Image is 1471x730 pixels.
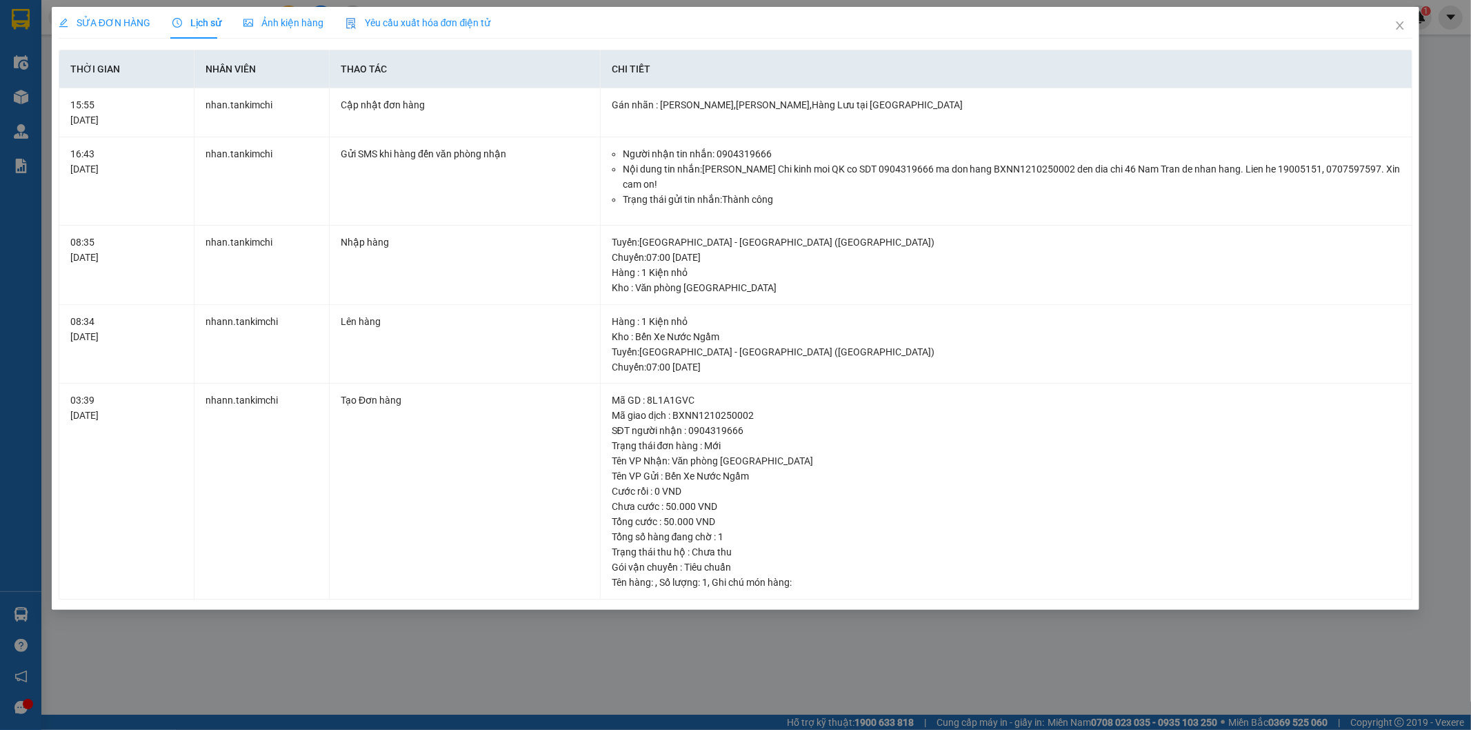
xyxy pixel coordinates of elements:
[341,393,589,408] div: Tạo Đơn hàng
[172,17,221,28] span: Lịch sử
[194,226,330,305] td: nhan.tankimchi
[70,146,183,177] div: 16:43 [DATE]
[612,560,1401,575] div: Gói vận chuyển : Tiêu chuẩn
[59,18,68,28] span: edit
[612,453,1401,468] div: Tên VP Nhận: Văn phòng [GEOGRAPHIC_DATA]
[194,137,330,226] td: nhan.tankimchi
[612,265,1401,280] div: Hàng : 1 Kiện nhỏ
[623,161,1401,192] li: Nội dung tin nhắn: [PERSON_NAME] Chi kinh moi QK co SDT 0904319666 ma don hang BXNN1210250002 den...
[612,314,1401,329] div: Hàng : 1 Kiện nhỏ
[702,577,708,588] span: 1
[1394,20,1405,31] span: close
[70,97,183,128] div: 15:55 [DATE]
[330,50,601,88] th: Thao tác
[612,575,1401,590] div: Tên hàng: , Số lượng: , Ghi chú món hàng:
[623,146,1401,161] li: Người nhận tin nhắn: 0904319666
[612,280,1401,295] div: Kho : Văn phòng [GEOGRAPHIC_DATA]
[612,484,1401,499] div: Cước rồi : 0 VND
[612,499,1401,514] div: Chưa cước : 50.000 VND
[70,393,183,423] div: 03:39 [DATE]
[346,17,491,28] span: Yêu cầu xuất hóa đơn điện tử
[612,344,1401,375] div: Tuyến : [GEOGRAPHIC_DATA] - [GEOGRAPHIC_DATA] ([GEOGRAPHIC_DATA]) Chuyến: 07:00 [DATE]
[70,235,183,265] div: 08:35 [DATE]
[612,468,1401,484] div: Tên VP Gửi : Bến Xe Nước Ngầm
[194,50,330,88] th: Nhân viên
[194,88,330,137] td: nhan.tankimchi
[1381,7,1419,46] button: Close
[194,384,330,600] td: nhann.tankimchi
[612,393,1401,408] div: Mã GD : 8L1A1GVC
[243,18,253,28] span: picture
[341,97,589,112] div: Cập nhật đơn hàng
[612,438,1401,453] div: Trạng thái đơn hàng : Mới
[623,192,1401,207] li: Trạng thái gửi tin nhắn: Thành công
[612,544,1401,560] div: Trạng thái thu hộ : Chưa thu
[612,408,1401,423] div: Mã giao dịch : BXNN1210250002
[612,423,1401,438] div: SĐT người nhận : 0904319666
[341,235,589,250] div: Nhập hàng
[612,529,1401,544] div: Tổng số hàng đang chờ : 1
[341,146,589,161] div: Gửi SMS khi hàng đến văn phòng nhận
[243,17,323,28] span: Ảnh kiện hàng
[612,235,1401,265] div: Tuyến : [GEOGRAPHIC_DATA] - [GEOGRAPHIC_DATA] ([GEOGRAPHIC_DATA]) Chuyến: 07:00 [DATE]
[59,17,150,28] span: SỬA ĐƠN HÀNG
[194,305,330,384] td: nhann.tankimchi
[601,50,1413,88] th: Chi tiết
[341,314,589,329] div: Lên hàng
[612,97,1401,112] div: Gán nhãn : [PERSON_NAME],[PERSON_NAME],Hàng Lưu tại [GEOGRAPHIC_DATA]
[70,314,183,344] div: 08:34 [DATE]
[59,50,194,88] th: Thời gian
[612,514,1401,529] div: Tổng cước : 50.000 VND
[612,329,1401,344] div: Kho : Bến Xe Nước Ngầm
[172,18,182,28] span: clock-circle
[346,18,357,29] img: icon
